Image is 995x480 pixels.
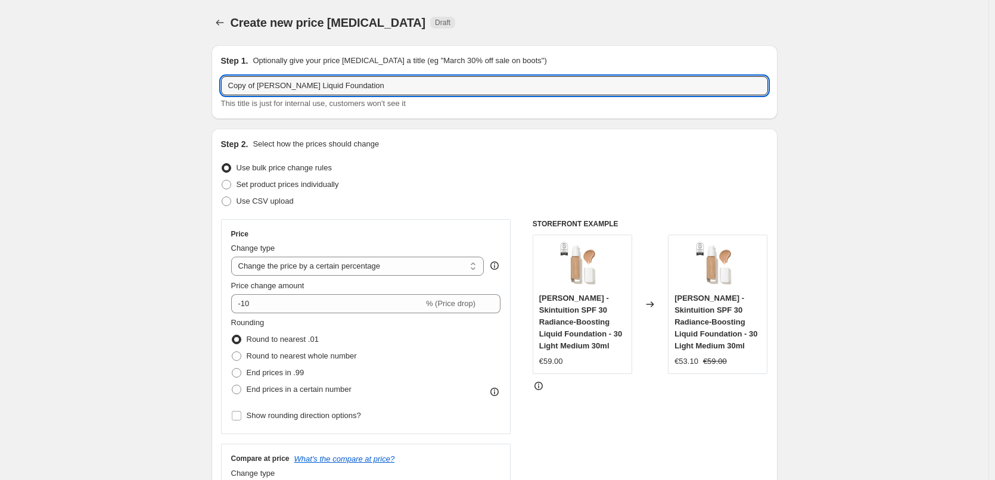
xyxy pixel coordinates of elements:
span: Draft [435,18,450,27]
span: [PERSON_NAME] - Skintuition SPF 30 Radiance-Boosting Liquid Foundation - 30 Light Medium 30ml [539,294,622,350]
span: Round to nearest whole number [247,351,357,360]
span: Change type [231,469,275,478]
p: Select how the prices should change [253,138,379,150]
span: Create new price [MEDICAL_DATA] [231,16,426,29]
span: Change type [231,244,275,253]
span: Set product prices individually [237,180,339,189]
span: Use bulk price change rules [237,163,332,172]
h6: STOREFRONT EXAMPLE [533,219,768,229]
img: jane-iredale-skintuition-spf-30-radiance-boosting-liquid-foundation-30-light-medium-30ml-738947_8... [694,241,742,289]
span: End prices in .99 [247,368,304,377]
span: €59.00 [703,357,727,366]
div: help [489,260,500,272]
span: Rounding [231,318,265,327]
span: Price change amount [231,281,304,290]
span: End prices in a certain number [247,385,352,394]
span: % (Price drop) [426,299,475,308]
h2: Step 1. [221,55,248,67]
input: -15 [231,294,424,313]
span: Round to nearest .01 [247,335,319,344]
input: 30% off holiday sale [221,76,768,95]
h3: Price [231,229,248,239]
h3: Compare at price [231,454,290,463]
span: €59.00 [539,357,563,366]
span: €53.10 [674,357,698,366]
span: This title is just for internal use, customers won't see it [221,99,406,108]
button: Price change jobs [212,14,228,31]
p: Optionally give your price [MEDICAL_DATA] a title (eg "March 30% off sale on boots") [253,55,546,67]
button: What's the compare at price? [294,454,395,463]
img: jane-iredale-skintuition-spf-30-radiance-boosting-liquid-foundation-30-light-medium-30ml-738947_8... [558,241,606,289]
span: [PERSON_NAME] - Skintuition SPF 30 Radiance-Boosting Liquid Foundation - 30 Light Medium 30ml [674,294,757,350]
span: Use CSV upload [237,197,294,205]
span: Show rounding direction options? [247,411,361,420]
h2: Step 2. [221,138,248,150]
